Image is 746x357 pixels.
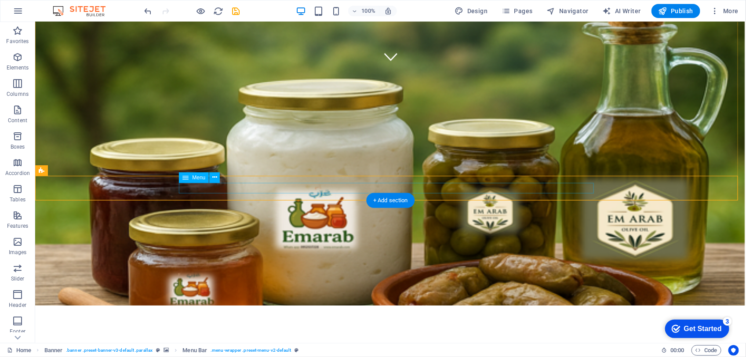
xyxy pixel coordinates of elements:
i: This element is a customizable preset [156,348,160,353]
span: More [711,7,739,15]
span: 00 00 [670,345,684,356]
span: Navigator [547,7,589,15]
p: Boxes [11,143,25,150]
div: + Add section [366,193,415,208]
button: AI Writer [599,4,644,18]
button: Click here to leave preview mode and continue editing [196,6,206,16]
p: Footer [10,328,25,335]
p: Elements [7,64,29,71]
div: Design (Ctrl+Alt+Y) [451,4,491,18]
span: . menu-wrapper .preset-menu-v2-default [211,345,291,356]
p: Favorites [6,38,29,45]
span: Pages [502,7,532,15]
button: Design [451,4,491,18]
p: Content [8,117,27,124]
img: Editor Logo [51,6,116,16]
span: Menu [192,175,205,180]
button: 100% [348,6,379,16]
span: AI Writer [603,7,641,15]
button: Publish [651,4,700,18]
span: Code [695,345,717,356]
div: Get Started [26,10,64,18]
button: undo [143,6,153,16]
span: : [677,347,678,353]
button: Navigator [543,4,592,18]
p: Accordion [5,170,30,177]
i: Save (Ctrl+S) [231,6,241,16]
p: Features [7,222,28,229]
span: Design [455,7,488,15]
span: Click to select. Double-click to edit [44,345,63,356]
button: Code [691,345,721,356]
span: . banner .preset-banner-v3-default .parallax [66,345,153,356]
p: Tables [10,196,25,203]
button: save [231,6,241,16]
i: This element contains a background [164,348,169,353]
i: Reload page [214,6,224,16]
span: Click to select. Double-click to edit [182,345,207,356]
button: More [707,4,742,18]
nav: breadcrumb [44,345,299,356]
p: Header [9,302,26,309]
div: Get Started 3 items remaining, 40% complete [7,4,71,23]
h6: 100% [361,6,375,16]
a: Click to cancel selection. Double-click to open Pages [7,345,31,356]
p: Columns [7,91,29,98]
p: Slider [11,275,25,282]
i: Undo: Edit headline (Ctrl+Z) [143,6,153,16]
div: 3 [65,2,74,11]
button: reload [213,6,224,16]
i: On resize automatically adjust zoom level to fit chosen device. [384,7,392,15]
button: Usercentrics [728,345,739,356]
button: Pages [498,4,536,18]
i: This element is a customizable preset [295,348,299,353]
p: Images [9,249,27,256]
h6: Session time [661,345,684,356]
span: Publish [659,7,693,15]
